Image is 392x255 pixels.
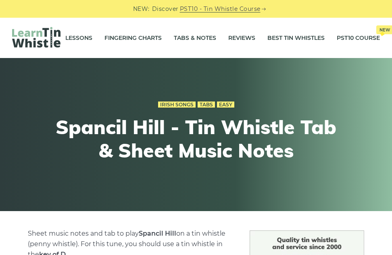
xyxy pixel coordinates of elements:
[228,28,255,48] a: Reviews
[104,28,162,48] a: Fingering Charts
[337,28,380,48] a: PST10 CourseNew
[174,28,216,48] a: Tabs & Notes
[217,102,234,108] a: Easy
[267,28,325,48] a: Best Tin Whistles
[12,27,60,48] img: LearnTinWhistle.com
[65,28,92,48] a: Lessons
[198,102,215,108] a: Tabs
[158,102,196,108] a: Irish Songs
[48,116,344,162] h1: Spancil Hill - Tin Whistle Tab & Sheet Music Notes
[139,230,176,237] strong: Spancil Hill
